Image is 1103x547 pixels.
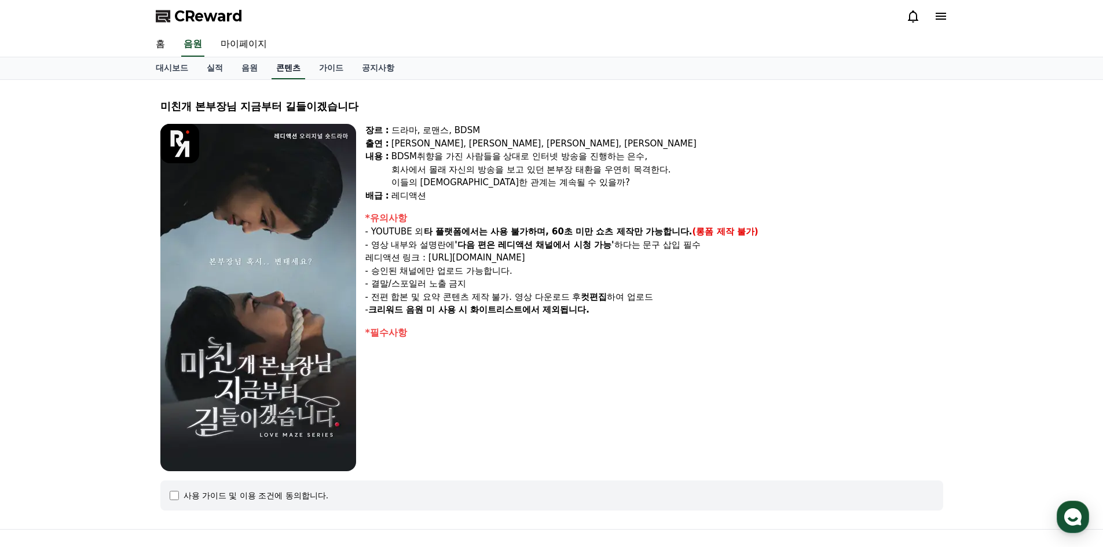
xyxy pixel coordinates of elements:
span: CReward [174,7,243,25]
a: 대시보드 [146,57,197,79]
div: BDSM취향을 가진 사람들을 상대로 인터넷 방송을 진행하는 은수, [391,150,943,163]
a: 가이드 [310,57,353,79]
div: 안녕하세요 [59,265,212,277]
p: - YOUTUBE 외 [365,225,943,238]
div: 배급 : [365,189,389,203]
a: 홈 [146,32,174,57]
div: 출연 : [365,137,389,150]
div: 미친개 본부장님 지금부터 길들이겠습니다 [160,98,943,115]
div: Creward [63,6,107,19]
p: - [365,303,943,317]
strong: 크리워드 음원 미 사용 시 화이트리스트에서 제외됩니다. [368,304,589,315]
div: 유튜브에서 실적을 평균적으로 2일뒤에 전달해주고 있습니다! [34,57,196,80]
p: - 전편 합본 및 요약 콘텐츠 제작 불가. 영상 다운로드 후 하여 업로드 [365,291,943,304]
img: logo [160,124,200,163]
div: 네 감사합니다! [34,172,91,184]
div: 영상 실적에서 정산제외된 영상이 하나 있는데 이유가 무엇인지 알려주시면 나중을 위해서 도움이 될거 같습니다. 감사합니다 [59,277,212,323]
div: [DATE] 오전 8:30부터 운영해요 [63,19,164,28]
strong: '다음 편은 레디액션 채널에서 시청 가능' [455,240,614,250]
strong: (롱폼 제작 불가) [692,226,758,237]
a: 마이페이지 [211,32,276,57]
div: 채널을 확인해보았습니다! [34,39,196,51]
p: - 승인된 채널에만 업로드 가능합니다. [365,265,943,278]
strong: 타 플랫폼에서는 사용 불가하며, 60초 미만 쇼츠 제작만 가능합니다. [424,226,692,237]
div: 사용 가이드 및 이용 조건에 동의합니다. [184,490,329,501]
div: *필수사항 [365,326,943,340]
a: 공지사항 [353,57,404,79]
div: *유의사항 [365,211,943,225]
a: 음원 [181,32,204,57]
div: 회사에서 몰래 자신의 방송을 보고 있던 본부장 태환을 우연히 목격한다. [391,163,943,177]
p: - 영상 내부와 설명란에 하다는 문구 삽입 필수 [365,238,943,252]
div: 레디액션 [391,189,943,203]
a: 실적 [197,57,232,79]
div: 장르 : [365,124,389,137]
div: 아. 네 제가 잘 알겠습니다 감사합니다~ [59,138,212,149]
div: 내용 : [365,150,389,189]
div: [PERSON_NAME], [PERSON_NAME], [PERSON_NAME], [PERSON_NAME] [391,137,943,150]
a: CReward [156,7,243,25]
p: - 결말/스포일러 노출 금지 [365,277,943,291]
p: 레디액션 링크 : [URL][DOMAIN_NAME] [365,251,943,265]
strong: 컷편집 [581,292,607,302]
img: video [160,124,356,471]
div: 22일의 실적은 24일날 업데이트 됩니다! [34,80,196,91]
a: 콘텐츠 [272,57,305,79]
div: 드라마, 로맨스, BDSM [391,124,943,137]
div: 안ㄴ [195,230,212,242]
a: 음원 [232,57,267,79]
div: 이들의 [DEMOGRAPHIC_DATA]한 관계는 계속될 수 있을까? [391,176,943,189]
